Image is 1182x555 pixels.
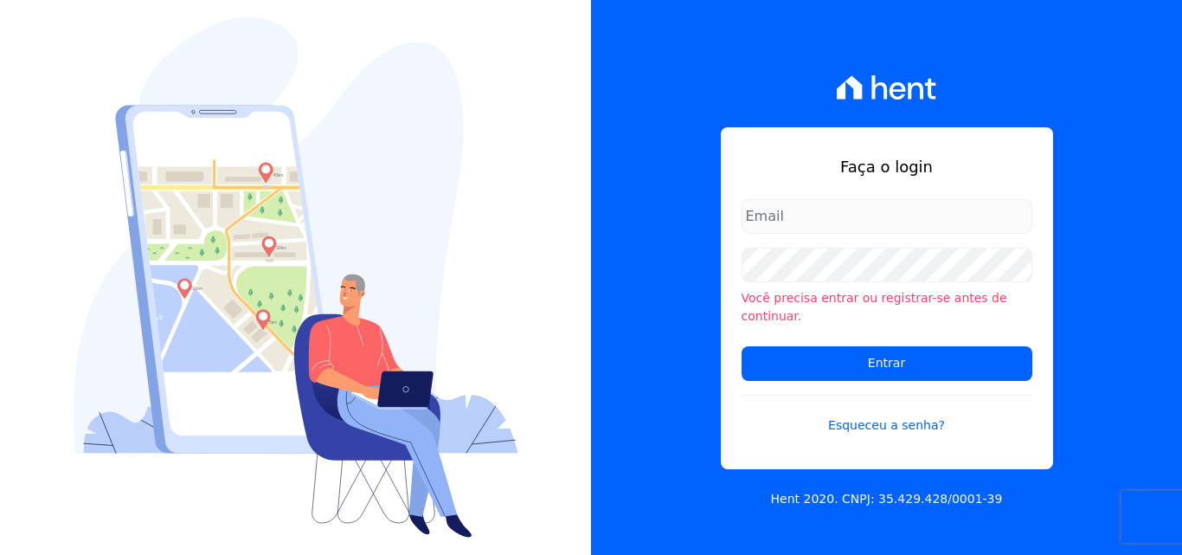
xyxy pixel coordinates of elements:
input: Email [742,199,1032,234]
a: Esqueceu a senha? [742,395,1032,435]
h1: Faça o login [742,155,1032,178]
input: Entrar [742,346,1032,381]
li: Você precisa entrar ou registrar-se antes de continuar. [742,289,1032,326]
img: Login [74,17,518,538]
p: Hent 2020. CNPJ: 35.429.428/0001-39 [771,490,1003,508]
